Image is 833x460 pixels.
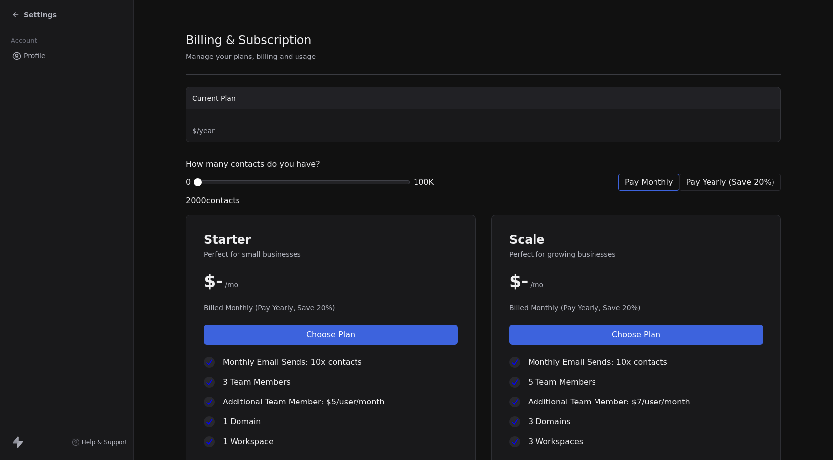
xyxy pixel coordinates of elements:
span: Scale [509,232,763,247]
span: Perfect for small businesses [204,249,458,259]
a: Profile [8,48,125,64]
span: Monthly Email Sends: 10x contacts [528,356,667,368]
span: $ - [509,271,528,291]
span: 0 [186,176,191,188]
span: /mo [225,280,238,289]
span: 5 Team Members [528,376,596,388]
span: Additional Team Member: $7/user/month [528,396,690,408]
button: Choose Plan [509,325,763,345]
span: 100K [414,176,434,188]
span: Account [6,33,41,48]
span: Settings [24,10,57,20]
span: 1 Workspace [223,436,274,448]
span: Profile [24,51,46,61]
span: Pay Monthly [625,176,673,188]
span: Billing & Subscription [186,33,311,48]
span: 3 Workspaces [528,436,583,448]
span: 3 Domains [528,416,571,428]
a: Settings [12,10,57,20]
span: Billed Monthly (Pay Yearly, Save 20%) [204,303,458,313]
span: Additional Team Member: $5/user/month [223,396,385,408]
th: Current Plan [186,87,780,109]
span: $ - [204,271,223,291]
a: Help & Support [72,438,127,446]
span: Pay Yearly (Save 20%) [686,176,774,188]
span: Perfect for growing businesses [509,249,763,259]
span: How many contacts do you have? [186,158,320,170]
span: Help & Support [82,438,127,446]
button: Choose Plan [204,325,458,345]
span: Monthly Email Sends: 10x contacts [223,356,362,368]
span: Manage your plans, billing and usage [186,53,316,60]
span: 2000 contacts [186,195,240,207]
span: Starter [204,232,458,247]
span: Billed Monthly (Pay Yearly, Save 20%) [509,303,763,313]
span: 3 Team Members [223,376,291,388]
span: 1 Domain [223,416,261,428]
span: /mo [530,280,543,289]
span: $ / year [192,126,719,136]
